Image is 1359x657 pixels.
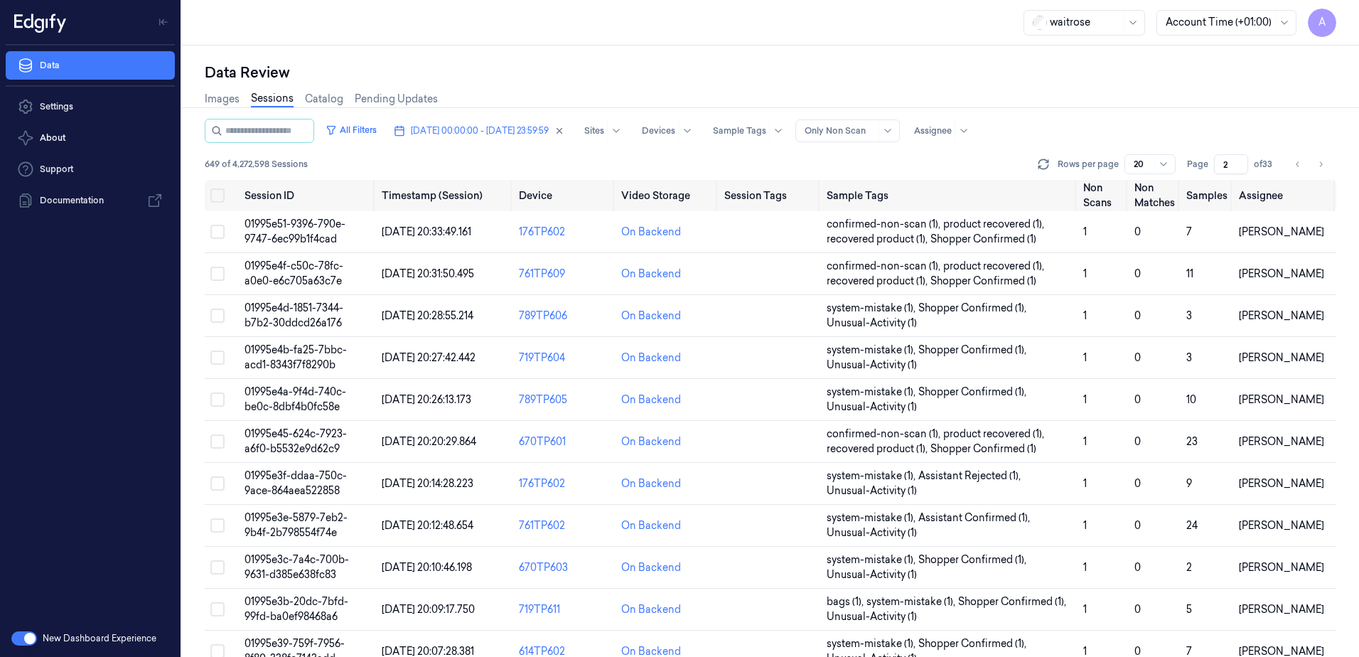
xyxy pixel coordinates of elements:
span: 1 [1083,351,1087,364]
a: Support [6,155,175,183]
th: Session Tags [719,180,821,211]
span: Shopper Confirmed (1) [930,232,1036,247]
div: 761TP602 [519,518,611,533]
span: Shopper Confirmed (1) , [918,385,1029,400]
button: Select row [210,434,225,449]
span: recovered product (1) , [827,442,930,456]
span: [PERSON_NAME] [1239,225,1324,238]
span: Page [1187,158,1208,171]
span: confirmed-non-scan (1) , [827,217,943,232]
span: 1 [1083,267,1087,280]
span: system-mistake (1) , [827,301,918,316]
span: 01995e3b-20dc-7bfd-99fd-ba0ef98468a6 [245,595,348,623]
span: 24 [1186,519,1198,532]
span: [DATE] 20:33:49.161 [382,225,471,238]
button: About [6,124,175,152]
button: Select row [210,602,225,616]
th: Video Storage [616,180,718,211]
th: Samples [1181,180,1233,211]
button: Select all [210,188,225,203]
div: On Backend [621,351,681,365]
span: Unusual-Activity (1) [827,358,917,373]
button: Select row [210,351,225,365]
span: 1 [1083,477,1087,490]
span: 649 of 4,272,598 Sessions [205,158,308,171]
span: [PERSON_NAME] [1239,393,1324,406]
div: 670TP603 [519,560,611,575]
button: Go to previous page [1288,154,1308,174]
div: 761TP609 [519,267,611,282]
a: Settings [6,92,175,121]
span: 1 [1083,435,1087,448]
button: Select row [210,392,225,407]
button: Select row [210,476,225,491]
th: Session ID [239,180,376,211]
span: Shopper Confirmed (1) , [918,301,1029,316]
div: On Backend [621,560,681,575]
span: Shopper Confirmed (1) , [918,636,1029,651]
span: confirmed-non-scan (1) , [827,427,943,442]
span: 11 [1186,267,1193,280]
span: [PERSON_NAME] [1239,435,1324,448]
a: Data [6,51,175,80]
span: 01995e4b-fa25-7bbc-acd1-8343f7f8290b [245,343,347,371]
span: Unusual-Activity (1) [827,525,917,540]
button: Select row [210,518,225,533]
span: 23 [1186,435,1198,448]
div: 789TP606 [519,309,611,324]
th: Timestamp (Session) [376,180,513,211]
div: On Backend [621,267,681,282]
a: Pending Updates [355,92,438,107]
span: 0 [1134,393,1141,406]
span: [DATE] 20:10:46.198 [382,561,472,574]
span: [PERSON_NAME] [1239,561,1324,574]
span: 0 [1134,435,1141,448]
span: 0 [1134,309,1141,322]
span: [DATE] 00:00:00 - [DATE] 23:59:59 [411,124,549,137]
span: [DATE] 20:28:55.214 [382,309,473,322]
span: 0 [1134,603,1141,616]
span: 0 [1134,225,1141,238]
span: 1 [1083,393,1087,406]
span: 1 [1083,603,1087,616]
th: Non Scans [1078,180,1129,211]
a: Catalog [305,92,343,107]
div: 176TP602 [519,476,611,491]
span: 01995e4d-1851-7344-b7b2-30ddcd26a176 [245,301,343,329]
span: Unusual-Activity (1) [827,609,917,624]
span: 3 [1186,309,1192,322]
span: system-mistake (1) , [827,636,918,651]
span: Shopper Confirmed (1) , [918,343,1029,358]
span: 01995e51-9396-790e-9747-6ec99b1f4cad [245,218,345,245]
span: 01995e3f-ddaa-750c-9ace-864aea522858 [245,469,347,497]
th: Non Matches [1129,180,1181,211]
a: Sessions [251,91,294,107]
span: Shopper Confirmed (1) , [918,552,1029,567]
span: 0 [1134,267,1141,280]
div: 789TP605 [519,392,611,407]
span: 01995e3c-7a4c-700b-9631-d385e638fc83 [245,553,349,581]
span: 0 [1134,519,1141,532]
span: 10 [1186,393,1196,406]
div: 719TP604 [519,351,611,365]
span: 0 [1134,561,1141,574]
span: system-mistake (1) , [866,594,958,609]
div: On Backend [621,309,681,324]
span: [PERSON_NAME] [1239,603,1324,616]
th: Sample Tags [821,180,1078,211]
span: [DATE] 20:27:42.442 [382,351,476,364]
span: Assistant Rejected (1) , [918,469,1024,484]
div: On Backend [621,518,681,533]
span: Shopper Confirmed (1) [930,442,1036,456]
span: [DATE] 20:12:48.654 [382,519,473,532]
div: On Backend [621,434,681,449]
button: Go to next page [1311,154,1331,174]
span: 1 [1083,225,1087,238]
span: system-mistake (1) , [827,511,918,525]
span: 01995e3e-5879-7eb2-9b4f-2b798554f74e [245,511,348,539]
span: Shopper Confirmed (1) , [958,594,1069,609]
span: [PERSON_NAME] [1239,267,1324,280]
span: 01995e4f-c50c-78fc-a0e0-e6c705a63c7e [245,260,343,287]
span: 2 [1186,561,1192,574]
div: On Backend [621,476,681,491]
